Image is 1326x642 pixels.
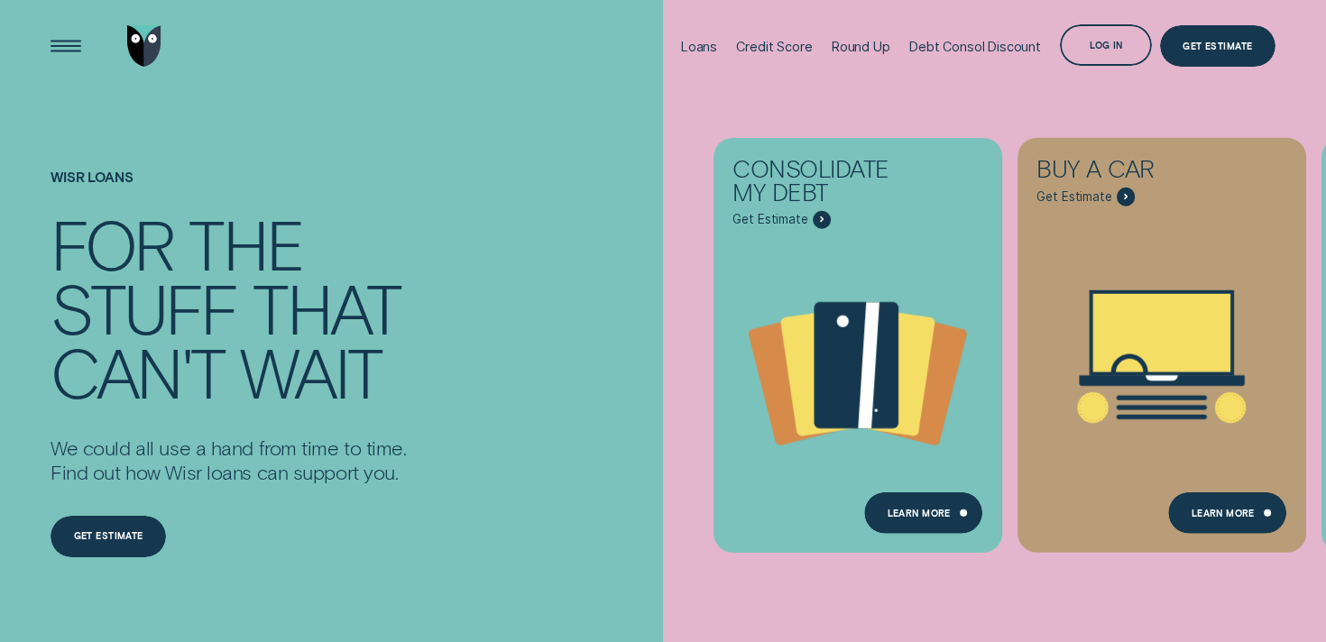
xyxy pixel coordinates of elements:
[51,340,225,404] div: can't
[681,39,717,54] div: Loans
[51,212,406,405] h4: For the stuff that can't wait
[1036,157,1220,188] div: Buy a car
[1060,24,1152,66] button: Log in
[51,212,173,276] div: For
[253,276,400,340] div: that
[736,39,812,54] div: Credit Score
[127,25,161,67] img: Wisr
[732,212,807,227] span: Get Estimate
[732,157,916,210] div: Consolidate my debt
[51,516,166,557] a: Get estimate
[1168,492,1286,534] a: Learn More
[832,39,890,54] div: Round Up
[51,276,237,340] div: stuff
[51,170,406,212] h1: Wisr loans
[909,39,1041,54] div: Debt Consol Discount
[1018,138,1306,541] a: Buy a car - Learn more
[1036,189,1111,205] span: Get Estimate
[189,212,303,276] div: the
[51,436,406,485] p: We could all use a hand from time to time. Find out how Wisr loans can support you.
[240,340,381,404] div: wait
[45,25,87,67] button: Open Menu
[714,138,1002,541] a: Consolidate my debt - Learn more
[1160,25,1275,67] a: Get Estimate
[864,492,982,534] a: Learn more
